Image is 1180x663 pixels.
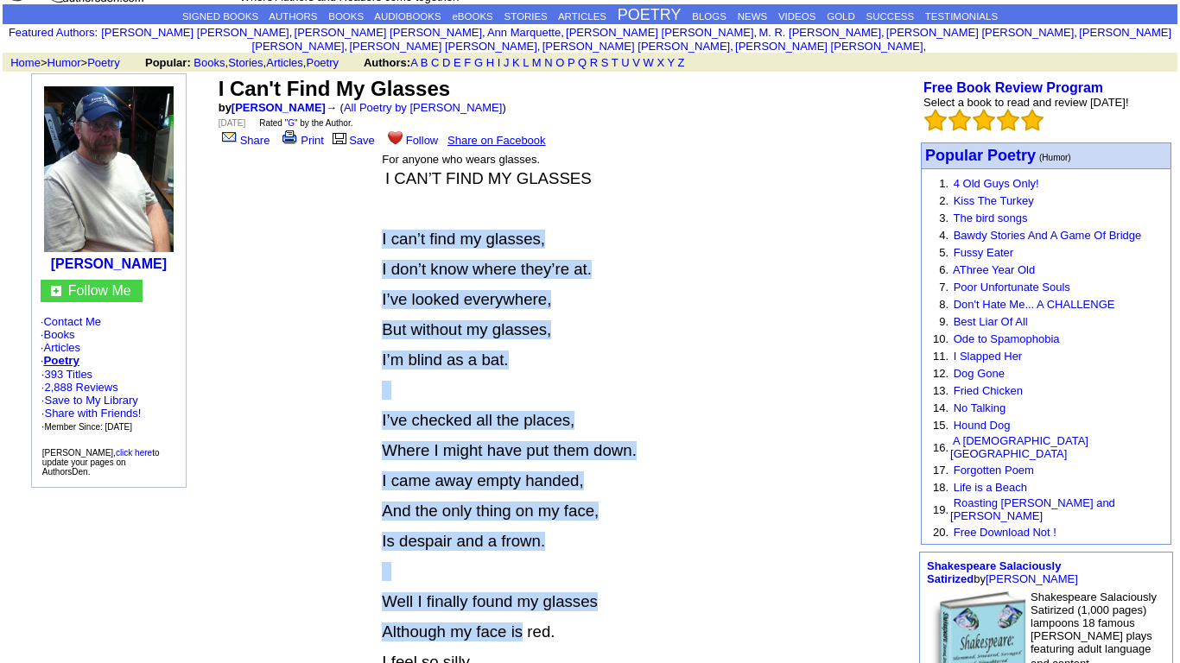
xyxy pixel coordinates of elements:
[564,28,566,38] font: i
[866,11,915,22] a: SUCCESS
[266,56,303,69] a: Articles
[939,298,948,311] font: 8.
[939,212,948,224] font: 3.
[885,28,886,38] font: i
[259,118,352,128] font: Rated " " by the Author.
[657,56,664,69] a: X
[51,286,61,296] img: gc.jpg
[269,11,317,22] a: AUTHORS
[950,496,1115,522] a: Roasting [PERSON_NAME] and [PERSON_NAME]
[558,11,606,22] a: ARTICLES
[145,56,701,69] font: , , ,
[10,56,41,69] a: Home
[485,28,487,38] font: i
[953,212,1027,224] a: The bird songs
[43,341,80,354] a: Articles
[954,246,1013,259] a: Fussy Eater
[101,26,289,39] a: [PERSON_NAME] [PERSON_NAME]
[923,80,1103,95] a: Free Book Review Program
[219,101,326,114] font: by
[347,42,349,52] font: i
[778,11,815,22] a: VIDEOS
[279,134,324,147] a: Print
[939,177,948,190] font: 1.
[939,194,948,207] font: 2.
[986,572,1078,585] a: [PERSON_NAME]
[544,56,552,69] a: N
[306,56,339,69] a: Poetry
[933,526,948,539] font: 20.
[632,56,640,69] a: V
[678,56,685,69] a: Z
[101,26,1171,53] font: , , , , , , , , , ,
[954,367,1005,380] a: Dog Gone
[667,56,674,69] a: Y
[116,448,152,458] a: click here
[948,109,971,131] img: bigemptystars.png
[382,350,508,369] span: I’m blind as a bat.
[43,328,74,341] a: Books
[4,56,142,69] font: > >
[382,622,555,641] span: Although my face is red.
[933,350,948,363] font: 11.
[330,134,375,147] a: Save
[926,42,928,52] font: i
[735,40,923,53] a: [PERSON_NAME] [PERSON_NAME]
[590,56,598,69] a: R
[1021,109,1044,131] img: bigemptystars.png
[933,441,948,454] font: 16.
[382,532,545,550] span: Is despair and a frown.
[601,56,609,69] a: S
[933,401,948,414] font: 14.
[349,40,536,53] a: [PERSON_NAME] [PERSON_NAME]
[925,147,1036,164] font: Popular Poetry
[542,40,730,53] a: [PERSON_NAME] [PERSON_NAME]
[504,56,510,69] a: J
[41,394,142,433] font: · · ·
[954,464,1034,477] a: Forgotten Poem
[474,56,483,69] a: G
[344,101,503,114] a: All Poetry by [PERSON_NAME]
[364,56,410,69] b: Authors:
[41,368,142,433] font: · ·
[504,11,548,22] a: STORIES
[382,441,637,459] span: Where I might have put them down.
[827,11,855,22] a: GOLD
[523,56,529,69] a: L
[1039,153,1071,162] font: (Humor)
[555,56,564,69] a: O
[954,526,1056,539] a: Free Download Not !
[540,42,542,52] font: i
[954,481,1027,494] a: Life is a Beach
[954,177,1039,190] a: 4 Old Guys Only!
[219,77,450,100] font: I Can't Find My Glasses
[382,502,599,520] span: And the only thing on my face,
[421,56,428,69] a: B
[950,434,1088,460] a: A [DEMOGRAPHIC_DATA] [GEOGRAPHIC_DATA]
[382,592,598,610] span: Well I finally found my glasses
[939,315,948,328] font: 9.
[44,368,92,381] a: 393 Titles
[328,11,364,22] a: BOOKS
[68,283,131,298] a: Follow Me
[447,134,545,147] a: Share on Facebook
[48,56,81,69] a: Humor
[1077,28,1079,38] font: i
[44,394,137,407] a: Save to My Library
[486,56,494,69] a: H
[933,464,948,477] font: 17.
[954,419,1011,432] a: Hound Dog
[228,56,263,69] a: Stories
[692,11,726,22] a: BLOGS
[330,130,349,144] img: library.gif
[954,194,1034,207] a: Kiss The Turkey
[43,354,79,367] a: Poetry
[193,56,225,69] a: Books
[288,118,295,128] a: G
[44,86,174,252] img: 167801.jpg
[51,256,167,271] a: [PERSON_NAME]
[182,11,258,22] a: SIGNED BOOKS
[933,419,948,432] font: 15.
[9,26,95,39] a: Featured Authors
